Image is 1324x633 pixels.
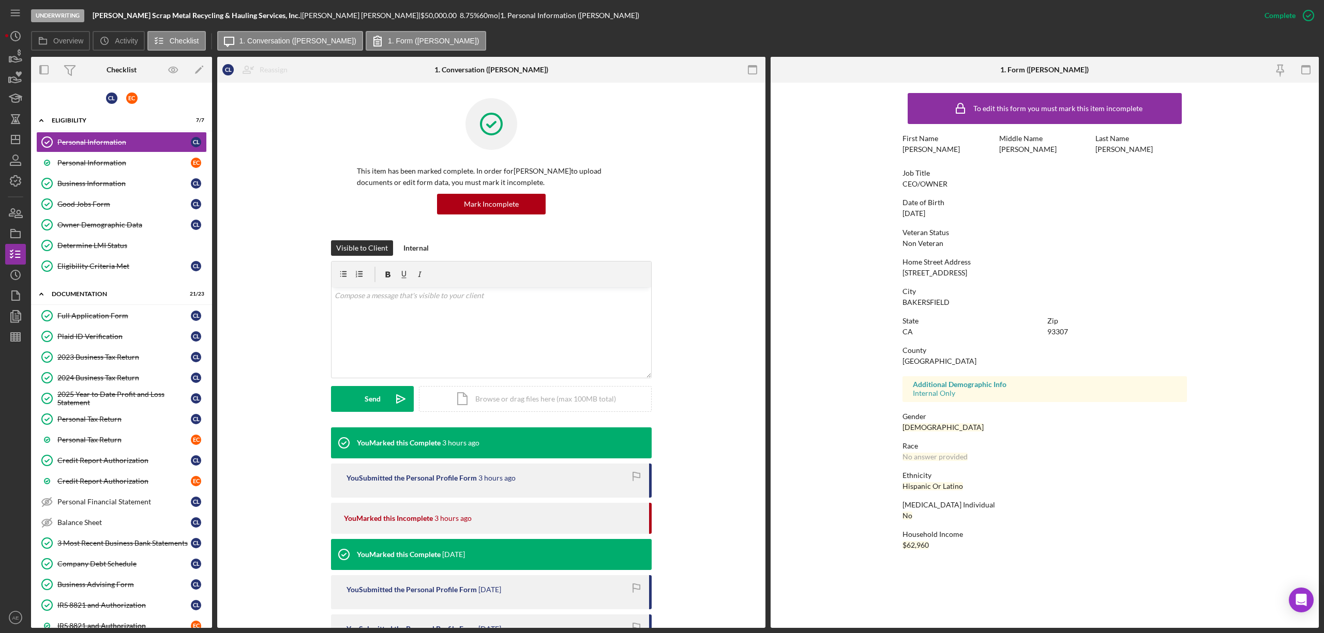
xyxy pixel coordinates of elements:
a: Business InformationCL [36,173,207,194]
label: Checklist [170,37,199,45]
div: Owner Demographic Data [57,221,191,229]
button: 1. Form ([PERSON_NAME]) [366,31,486,51]
time: 2025-07-10 00:04 [442,550,465,559]
button: Visible to Client [331,240,393,256]
div: Internal [403,240,429,256]
div: Personal Information [57,159,191,167]
div: | [93,11,302,20]
div: 2025 Year to Date Profit and Loss Statement [57,390,191,407]
div: E C [126,92,138,104]
label: Activity [115,37,138,45]
div: Personal Tax Return [57,415,191,423]
div: [DATE] [902,209,925,218]
div: Business Information [57,179,191,188]
div: [GEOGRAPHIC_DATA] [902,357,976,365]
div: Mark Incomplete [464,194,519,214]
div: Credit Report Authorization [57,477,191,485]
div: You Submitted the Personal Profile Form [347,585,477,594]
div: [PERSON_NAME] [902,145,960,153]
a: Determine LMI Status [36,235,207,256]
div: C L [191,220,201,230]
div: [PERSON_NAME] [1095,145,1153,153]
div: Last Name [1095,134,1187,143]
button: CLReassign [217,59,298,80]
label: 1. Form ([PERSON_NAME]) [388,37,479,45]
div: C L [191,414,201,424]
div: IRS 8821 and Authorization [57,622,191,630]
a: Plaid ID VerificationCL [36,326,207,347]
div: Eligibility [52,117,178,123]
div: Non Veteran [902,239,943,248]
div: Personal Information [57,138,191,146]
a: Balance SheetCL [36,512,207,533]
div: Good Jobs Form [57,200,191,208]
div: E C [191,621,201,631]
div: Company Debt Schedule [57,560,191,568]
a: Personal Tax ReturnEC [36,429,207,450]
div: IRS 8821 and Authorization [57,601,191,609]
div: 8.75 % [460,11,479,20]
div: C L [191,455,201,466]
div: Gender [902,412,1187,421]
div: C L [191,311,201,321]
p: This item has been marked complete. In order for [PERSON_NAME] to upload documents or edit form d... [357,165,626,189]
div: Full Application Form [57,312,191,320]
div: 2024 Business Tax Return [57,374,191,382]
div: Open Intercom Messenger [1289,588,1314,612]
div: No answer provided [902,453,968,461]
div: C L [191,137,201,147]
div: C L [191,538,201,548]
div: You Marked this Complete [357,439,441,447]
div: 1. Conversation ([PERSON_NAME]) [434,66,548,74]
a: Credit Report AuthorizationEC [36,471,207,491]
div: 93307 [1047,328,1068,336]
div: Personal Tax Return [57,436,191,444]
div: CA [902,328,913,336]
div: 3 Most Recent Business Bank Statements [57,539,191,547]
div: Determine LMI Status [57,241,206,250]
div: 60 mo [479,11,498,20]
div: $62,960 [902,541,929,549]
a: IRS 8821 and AuthorizationCL [36,595,207,615]
button: Activity [93,31,144,51]
div: Personal Financial Statement [57,498,191,506]
div: $50,000.00 [420,11,460,20]
div: C L [191,373,201,383]
div: Business Advising Form [57,580,191,589]
time: 2025-08-21 00:36 [478,474,516,482]
div: C L [191,393,201,404]
time: 2025-07-10 00:03 [478,625,501,633]
div: Reassign [260,59,288,80]
a: Business Advising FormCL [36,574,207,595]
a: Full Application FormCL [36,305,207,326]
div: 1. Form ([PERSON_NAME]) [1000,66,1089,74]
a: Good Jobs FormCL [36,194,207,214]
button: Overview [31,31,90,51]
div: You Submitted the Personal Profile Form [347,625,477,633]
div: E C [191,158,201,168]
div: [MEDICAL_DATA] Individual [902,501,1187,509]
div: C L [191,497,201,507]
div: Hispanic Or Latino [902,482,963,490]
div: Middle Name [999,134,1091,143]
button: 1. Conversation ([PERSON_NAME]) [217,31,363,51]
a: Personal InformationEC [36,152,207,173]
div: Visible to Client [336,240,388,256]
a: 2023 Business Tax ReturnCL [36,347,207,367]
button: Mark Incomplete [437,194,546,214]
div: C L [222,64,234,75]
button: Checklist [147,31,206,51]
div: CEO/OWNER [902,180,947,188]
label: 1. Conversation ([PERSON_NAME]) [239,37,356,45]
b: [PERSON_NAME] Scrap Metal Recycling & Hauling Services, Inc. [93,11,300,20]
button: Send [331,386,414,412]
div: BAKERSFIELD [902,298,950,306]
div: C L [191,331,201,342]
div: Ethnicity [902,471,1187,480]
div: Send [365,386,381,412]
div: C L [191,559,201,569]
div: Balance Sheet [57,518,191,527]
div: Complete [1265,5,1296,26]
div: Checklist [107,66,137,74]
div: To edit this form you must mark this item incomplete [973,104,1142,113]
